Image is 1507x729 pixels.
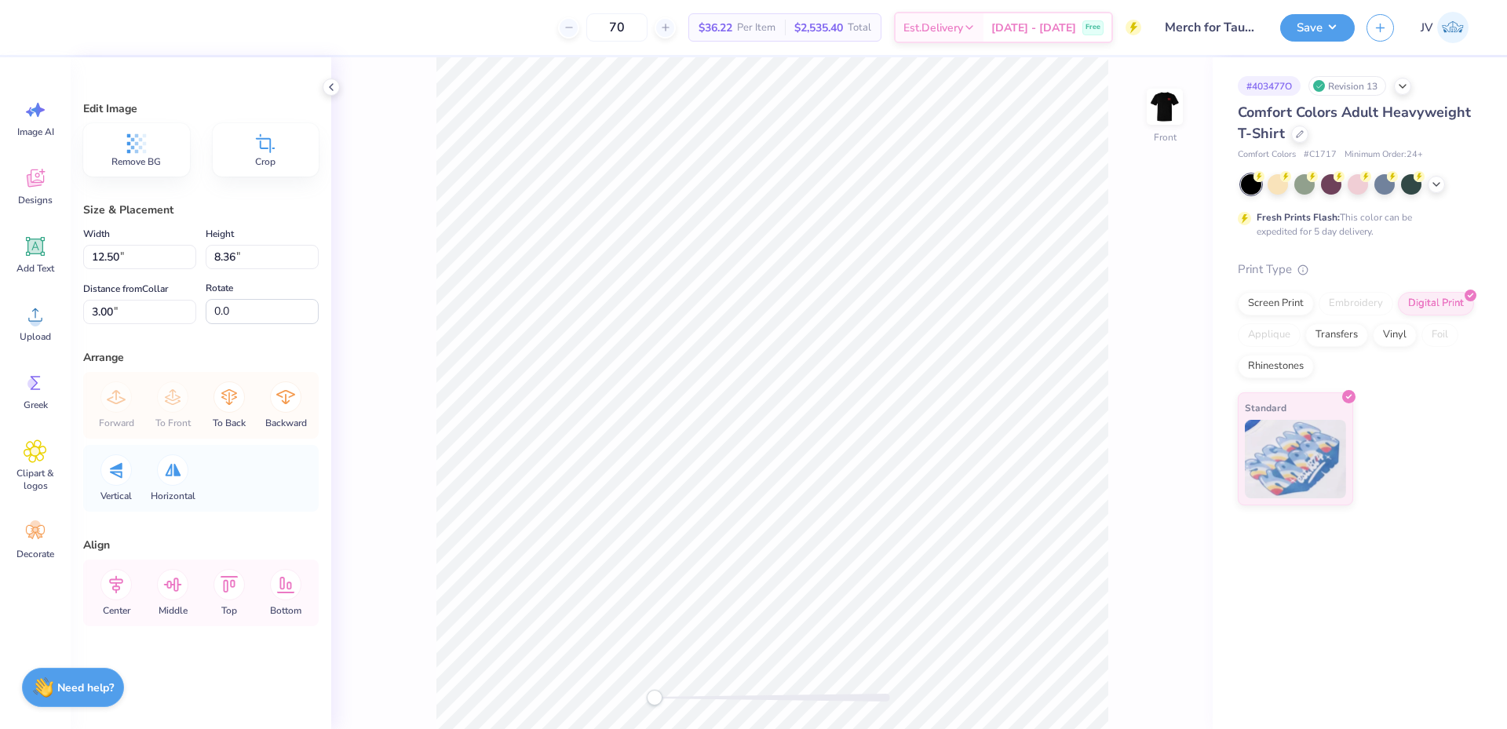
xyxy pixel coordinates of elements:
[1414,12,1476,43] a: JV
[255,155,275,168] span: Crop
[111,155,161,168] span: Remove BG
[213,417,246,429] span: To Back
[9,467,61,492] span: Clipart & logos
[100,490,132,502] span: Vertical
[206,224,234,243] label: Height
[16,262,54,275] span: Add Text
[20,330,51,343] span: Upload
[1308,76,1386,96] div: Revision 13
[848,20,871,36] span: Total
[1304,148,1337,162] span: # C1717
[16,548,54,560] span: Decorate
[1238,76,1301,96] div: # 403477O
[1238,323,1301,347] div: Applique
[1238,355,1314,378] div: Rhinestones
[737,20,775,36] span: Per Item
[1238,261,1476,279] div: Print Type
[1305,323,1368,347] div: Transfers
[151,490,195,502] span: Horizontal
[1238,103,1471,143] span: Comfort Colors Adult Heavyweight T-Shirt
[699,20,732,36] span: $36.22
[83,202,319,218] div: Size & Placement
[83,224,110,243] label: Width
[1421,19,1433,37] span: JV
[1437,12,1469,43] img: Jo Vincent
[586,13,648,42] input: – –
[24,399,48,411] span: Greek
[83,279,168,298] label: Distance from Collar
[1245,399,1286,416] span: Standard
[1238,292,1314,315] div: Screen Print
[1149,91,1180,122] img: Front
[1257,211,1340,224] strong: Fresh Prints Flash:
[647,690,662,705] div: Accessibility label
[1280,14,1355,42] button: Save
[1154,130,1177,144] div: Front
[18,194,53,206] span: Designs
[103,604,130,617] span: Center
[57,680,114,695] strong: Need help?
[206,279,233,297] label: Rotate
[265,417,307,429] span: Backward
[1238,148,1296,162] span: Comfort Colors
[1245,420,1346,498] img: Standard
[270,604,301,617] span: Bottom
[1373,323,1417,347] div: Vinyl
[159,604,188,617] span: Middle
[1421,323,1458,347] div: Foil
[1345,148,1423,162] span: Minimum Order: 24 +
[1086,22,1100,33] span: Free
[83,349,319,366] div: Arrange
[794,20,843,36] span: $2,535.40
[1257,210,1450,239] div: This color can be expedited for 5 day delivery.
[903,20,963,36] span: Est. Delivery
[1319,292,1393,315] div: Embroidery
[17,126,54,138] span: Image AI
[1398,292,1474,315] div: Digital Print
[1153,12,1268,43] input: Untitled Design
[221,604,237,617] span: Top
[83,537,319,553] div: Align
[991,20,1076,36] span: [DATE] - [DATE]
[83,100,319,117] div: Edit Image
